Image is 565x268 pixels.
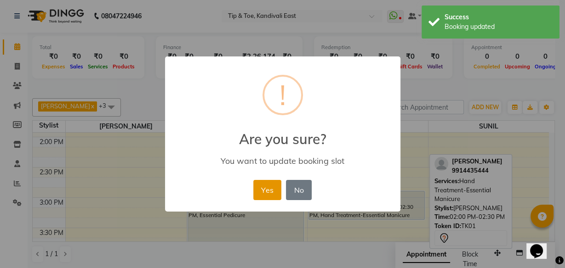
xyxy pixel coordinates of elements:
h2: Are you sure? [165,120,400,147]
div: Booking updated [445,22,553,32]
button: No [286,180,312,200]
div: ! [280,77,286,113]
div: You want to update booking slot [178,156,387,166]
iframe: chat widget [526,231,556,259]
button: Yes [253,180,281,200]
div: Success [445,12,553,22]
